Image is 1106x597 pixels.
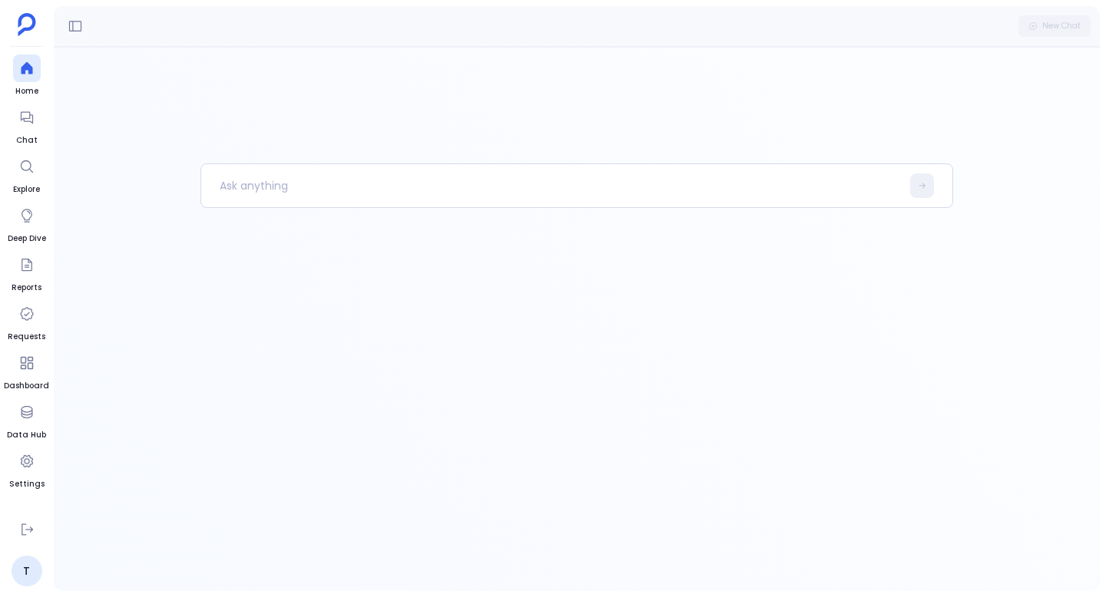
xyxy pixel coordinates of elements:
[13,104,41,147] a: Chat
[8,331,45,343] span: Requests
[13,153,41,196] a: Explore
[13,183,41,196] span: Explore
[8,300,45,343] a: Requests
[18,13,36,36] img: petavue logo
[7,398,46,441] a: Data Hub
[13,134,41,147] span: Chat
[12,251,41,294] a: Reports
[8,202,46,245] a: Deep Dive
[8,233,46,245] span: Deep Dive
[9,478,45,490] span: Settings
[12,556,42,586] a: T
[9,447,45,490] a: Settings
[7,429,46,441] span: Data Hub
[13,54,41,97] a: Home
[4,380,49,392] span: Dashboard
[4,349,49,392] a: Dashboard
[12,282,41,294] span: Reports
[13,85,41,97] span: Home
